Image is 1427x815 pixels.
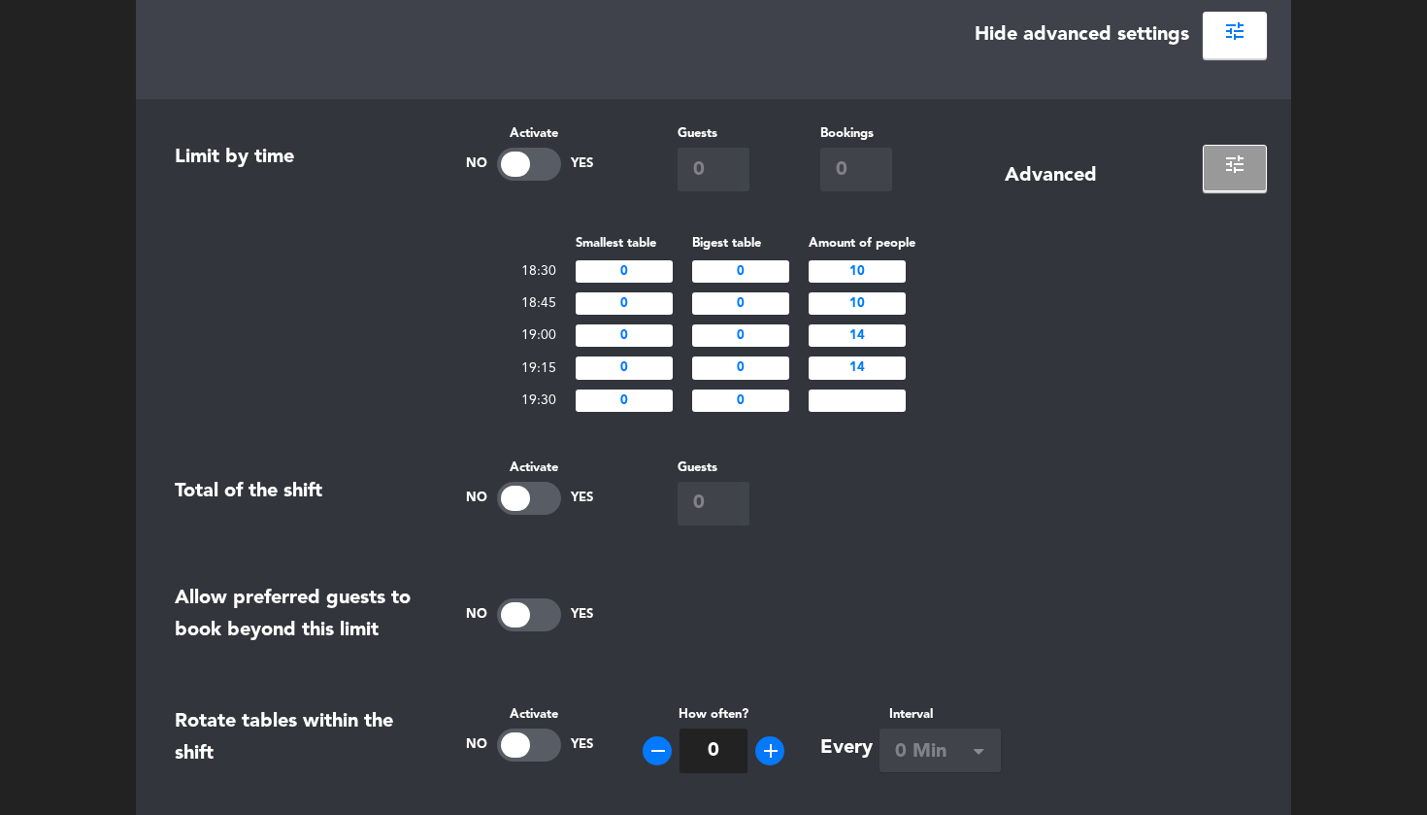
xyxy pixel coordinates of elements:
[820,732,873,764] div: Every
[175,476,322,508] div: Total of the shift
[451,123,607,144] label: Activate
[1223,153,1246,176] span: tune
[512,385,566,417] td: 19:30
[643,736,672,765] button: remove
[679,704,748,725] label: How often?
[678,482,749,526] input: 0
[566,232,682,255] th: Smallest table
[512,255,566,288] td: 18:30
[678,123,749,144] label: Guests
[678,148,749,191] input: 0
[975,19,1189,51] div: Hide advanced settings
[895,736,970,768] span: 0 Min
[1203,12,1267,58] button: tune
[451,458,607,478] label: Activate
[1005,160,1097,192] div: Advanced
[512,288,566,320] td: 18:45
[512,352,566,384] td: 19:15
[512,320,566,352] td: 19:00
[799,232,916,255] th: Amount of people
[879,704,1001,725] label: Interval
[755,736,784,765] button: add
[682,232,799,255] th: Bigest table
[647,739,670,763] i: remove
[1203,145,1267,191] button: tune
[678,458,749,478] label: Guests
[175,142,294,174] div: Limit by time
[820,123,892,144] label: Bookings
[175,706,422,769] div: Rotate tables within the shift
[451,704,607,725] label: Activate
[820,148,892,191] input: 0
[759,739,782,763] i: add
[1223,19,1246,43] span: tune
[175,583,422,646] div: Allow preferred guests to book beyond this limit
